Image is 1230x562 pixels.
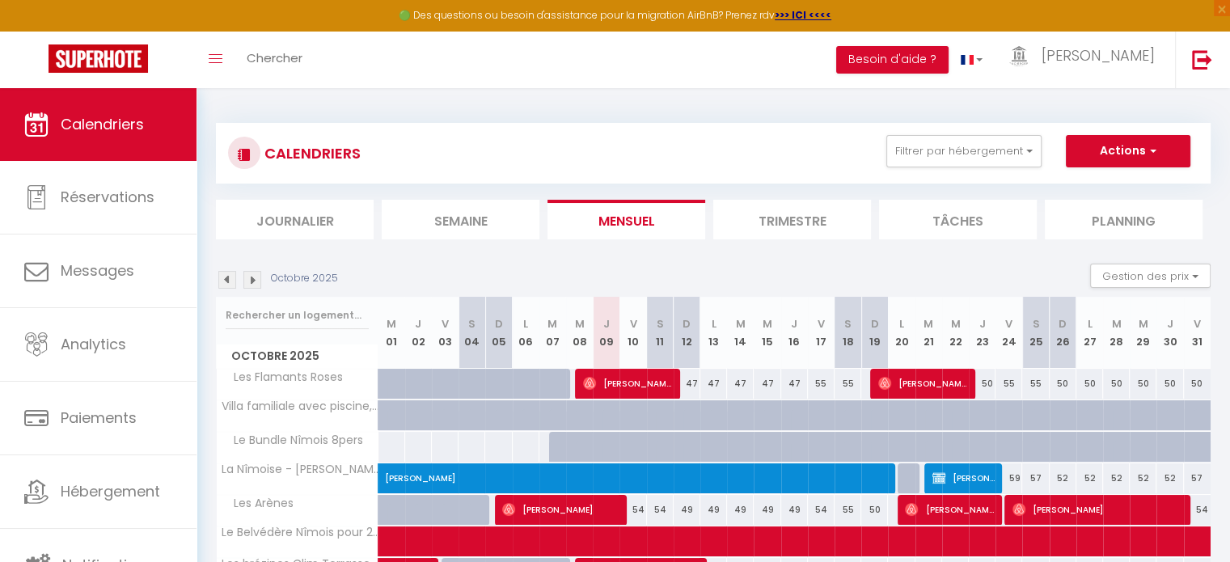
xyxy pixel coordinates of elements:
abbr: D [495,316,503,332]
abbr: V [629,316,636,332]
th: 26 [1050,297,1076,369]
div: 49 [674,495,700,525]
span: Octobre 2025 [217,344,378,368]
th: 04 [459,297,485,369]
span: Paiements [61,408,137,428]
li: Planning [1045,200,1203,239]
abbr: V [1194,316,1201,332]
div: 50 [1076,369,1103,399]
th: 25 [1022,297,1049,369]
a: ... [PERSON_NAME] [995,32,1175,88]
span: Le Belvédère Nîmois pour 2, Véranda privée Clim [219,526,381,539]
span: [PERSON_NAME] [1042,45,1155,65]
span: [PERSON_NAME] [502,494,618,525]
th: 16 [781,297,808,369]
th: 24 [995,297,1022,369]
th: 06 [513,297,539,369]
th: 29 [1130,297,1156,369]
div: 49 [727,495,754,525]
div: 54 [619,495,646,525]
input: Rechercher un logement... [226,301,369,330]
th: 31 [1184,297,1211,369]
span: Messages [61,260,134,281]
th: 02 [405,297,432,369]
th: 21 [915,297,942,369]
div: 50 [1130,369,1156,399]
button: Filtrer par hébergement [886,135,1042,167]
strong: >>> ICI <<<< [775,8,831,22]
abbr: S [844,316,852,332]
span: [PERSON_NAME] [878,368,967,399]
abbr: L [712,316,716,332]
span: Les Arènes [219,495,298,513]
div: 52 [1130,463,1156,493]
th: 08 [566,297,593,369]
abbr: V [1005,316,1012,332]
abbr: D [683,316,691,332]
div: 54 [808,495,835,525]
abbr: V [442,316,449,332]
abbr: J [979,316,986,332]
th: 11 [647,297,674,369]
abbr: J [1167,316,1173,332]
div: 54 [647,495,674,525]
div: 50 [969,369,995,399]
span: Analytics [61,334,126,354]
li: Mensuel [547,200,705,239]
div: 47 [700,369,727,399]
abbr: D [1059,316,1067,332]
span: [PERSON_NAME] [385,454,1092,485]
abbr: M [575,316,585,332]
th: 10 [619,297,646,369]
abbr: M [924,316,933,332]
div: 50 [1156,369,1183,399]
div: 52 [1156,463,1183,493]
span: Villa familiale avec piscine, clim & baby-foot [219,400,381,412]
span: Le Bundle Nîmois 8pers [219,432,367,450]
button: Actions [1066,135,1190,167]
th: 27 [1076,297,1103,369]
abbr: S [1032,316,1039,332]
div: 50 [861,495,888,525]
div: 47 [781,369,808,399]
li: Tâches [879,200,1037,239]
img: ... [1007,46,1031,66]
abbr: J [415,316,421,332]
li: Trimestre [713,200,871,239]
div: 49 [781,495,808,525]
li: Semaine [382,200,539,239]
span: Réservations [61,187,154,207]
div: 49 [754,495,780,525]
abbr: M [1112,316,1122,332]
img: logout [1192,49,1212,70]
span: Calendriers [61,114,144,134]
abbr: V [818,316,825,332]
abbr: L [1087,316,1092,332]
div: 54 [1184,495,1211,525]
abbr: L [899,316,904,332]
abbr: M [950,316,960,332]
abbr: M [736,316,746,332]
div: 55 [808,369,835,399]
a: [PERSON_NAME] [378,463,405,494]
div: 57 [1184,463,1211,493]
th: 15 [754,297,780,369]
img: Super Booking [49,44,148,73]
div: 50 [1050,369,1076,399]
abbr: L [523,316,528,332]
th: 07 [539,297,566,369]
abbr: D [871,316,879,332]
div: 47 [674,369,700,399]
div: 49 [700,495,727,525]
div: 50 [1184,369,1211,399]
th: 05 [485,297,512,369]
span: Hébergement [61,481,160,501]
div: 55 [835,495,861,525]
span: [PERSON_NAME] [1012,494,1181,525]
div: 47 [754,369,780,399]
div: 55 [1022,369,1049,399]
th: 03 [432,297,459,369]
p: Octobre 2025 [271,271,338,286]
th: 18 [835,297,861,369]
h3: CALENDRIERS [260,135,361,171]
